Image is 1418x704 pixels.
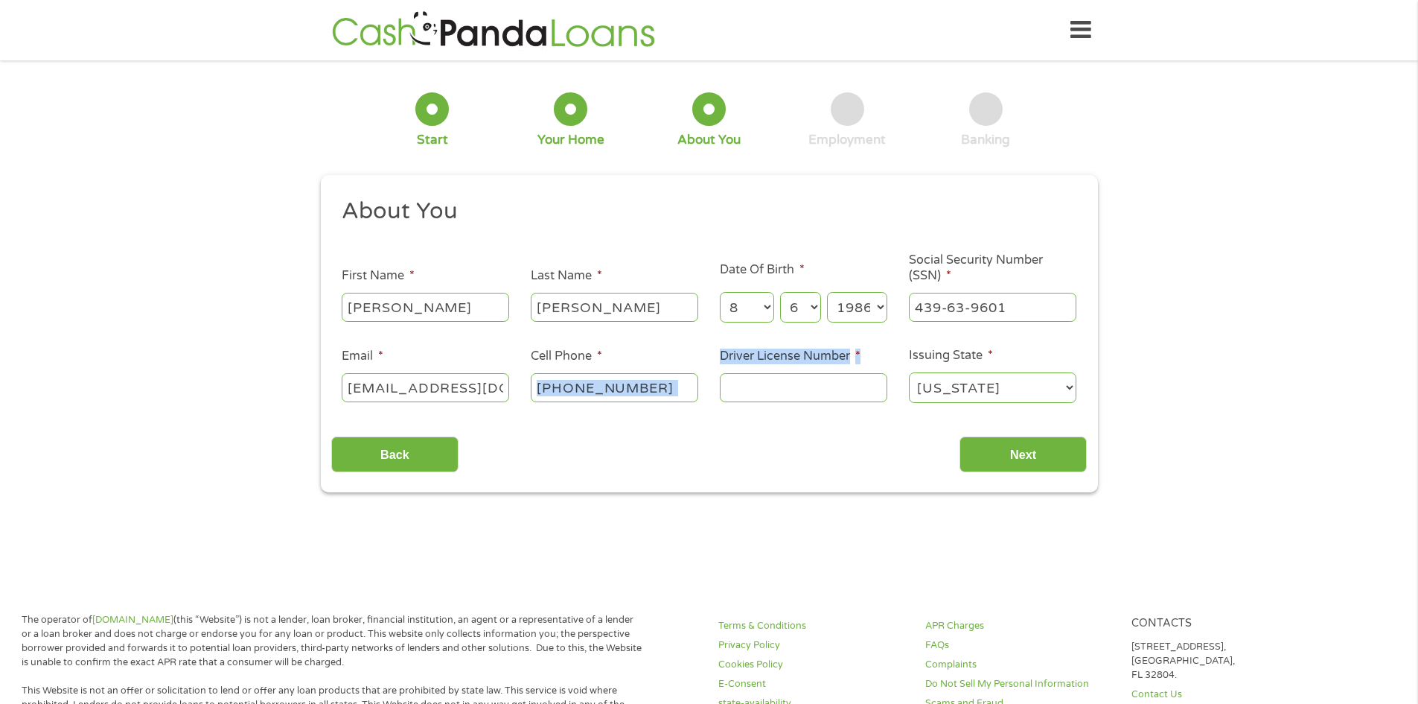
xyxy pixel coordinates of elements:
[22,613,642,670] p: The operator of (this “Website”) is not a lender, loan broker, financial institution, an agent or...
[808,132,886,148] div: Employment
[720,349,860,364] label: Driver License Number
[909,253,1076,284] label: Social Security Number (SSN)
[718,677,907,691] a: E-Consent
[531,373,698,402] input: (541) 754-3010
[959,437,1087,473] input: Next
[1131,617,1320,631] h4: Contacts
[531,293,698,321] input: Smith
[342,349,383,364] label: Email
[677,132,741,148] div: About You
[925,619,1114,633] a: APR Charges
[92,614,173,626] a: [DOMAIN_NAME]
[925,638,1114,653] a: FAQs
[961,132,1010,148] div: Banking
[1131,688,1320,702] a: Contact Us
[531,349,602,364] label: Cell Phone
[1131,640,1320,682] p: [STREET_ADDRESS], [GEOGRAPHIC_DATA], FL 32804.
[342,197,1065,226] h2: About You
[718,658,907,672] a: Cookies Policy
[718,619,907,633] a: Terms & Conditions
[328,9,660,51] img: GetLoanNow Logo
[342,293,509,321] input: John
[718,638,907,653] a: Privacy Policy
[537,132,604,148] div: Your Home
[342,268,415,284] label: First Name
[925,677,1114,691] a: Do Not Sell My Personal Information
[909,348,993,364] label: Issuing State
[909,293,1076,321] input: 078-05-1120
[925,658,1114,672] a: Complaints
[417,132,448,148] div: Start
[342,373,509,402] input: john@gmail.com
[331,437,459,473] input: Back
[720,262,805,278] label: Date Of Birth
[531,268,602,284] label: Last Name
